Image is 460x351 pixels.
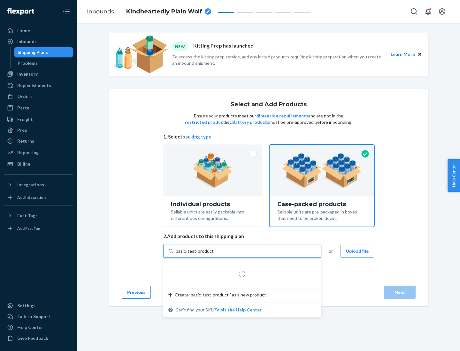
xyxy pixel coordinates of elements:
[17,195,46,200] div: Add Integration
[175,307,262,313] span: Can't find your SKU?
[172,42,188,51] div: NEW
[172,54,385,66] p: To access the kitting prep service, add any kitted products requiring kitting preparation when yo...
[17,182,44,188] div: Integrations
[60,5,73,18] button: Close Navigation
[193,42,254,51] p: Kitting Prep has launched
[17,324,43,331] div: Help Center
[193,153,233,188] img: individual-pack.facf35554cb0f1810c75b2bd6df2d64e.png
[163,233,374,240] span: 2. Add products to this shipping plan
[4,136,73,146] a: Returns
[163,133,374,140] span: 1. Select
[436,5,448,18] button: Open account menu
[176,248,214,254] input: Create ‘basic-test-product-’ as a new productCan't find your SKU?Visit the Help Center
[17,27,30,34] div: Home
[4,301,73,311] a: Settings
[391,51,415,58] button: Learn More
[17,302,35,309] div: Settings
[171,207,254,221] div: Sellable units are easily packable into different box configurations.
[122,286,151,299] button: Previous
[17,213,38,219] div: Fast Tags
[329,248,333,254] span: or
[4,192,73,203] a: Add Integration
[4,159,73,169] a: Billing
[17,116,33,123] div: Freight
[384,286,416,299] button: Next
[4,180,73,190] button: Integrations
[126,8,202,16] span: Kindheartedly Plain Wolf
[4,91,73,101] a: Orders
[256,113,308,119] button: dimension requirements
[17,105,31,111] div: Parcel
[282,153,362,188] img: case-pack.59cecea509d18c883b923b81aeac6d0b.png
[182,133,211,140] button: packing type
[422,5,434,18] button: Open notifications
[17,226,40,231] div: Add Fast Tag
[4,26,73,36] a: Home
[17,93,33,100] div: Orders
[17,38,37,45] div: Inbounds
[231,101,307,108] h1: Select and Add Products
[4,114,73,124] a: Freight
[175,292,266,298] span: Create ‘basic-test-product-’ as a new product
[17,82,51,89] div: Replenishments
[4,80,73,91] a: Replenishments
[4,311,73,322] a: Talk to Support
[18,60,38,66] div: Problems
[14,58,73,68] a: Problems
[4,36,73,47] a: Inbounds
[82,2,216,21] ol: breadcrumbs
[4,147,73,158] a: Reporting
[17,313,50,320] div: Talk to Support
[87,8,114,15] a: Inbounds
[17,161,30,167] div: Billing
[17,138,34,144] div: Returns
[277,201,366,207] div: Case-packed products
[4,103,73,113] a: Parcel
[4,125,73,135] a: Prep
[216,307,262,313] button: Create ‘basic-test-product-’ as a new productCan't find your SKU?
[4,223,73,234] a: Add Fast Tag
[416,51,423,58] button: Close
[17,335,48,341] div: Give Feedback
[448,159,460,192] button: Help Center
[7,8,34,15] img: Flexport logo
[18,49,48,56] div: Shipping Plans
[171,201,254,207] div: Individual products
[17,127,27,133] div: Prep
[14,47,73,57] a: Shipping Plans
[4,69,73,79] a: Inventory
[4,322,73,332] a: Help Center
[17,71,38,77] div: Inventory
[341,245,374,258] button: Upload file
[184,113,353,125] p: Ensure your products meet our and are not in the list. must be pre-approved before inbounding.
[4,333,73,343] button: Give Feedback
[4,211,73,221] button: Fast Tags
[408,5,420,18] button: Open Search Box
[17,149,39,156] div: Reporting
[185,119,225,125] button: restricted product
[389,289,410,295] div: Next
[277,207,366,221] div: Sellable units are pre-packaged in boxes that need to be broken down.
[232,119,269,125] button: Battery products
